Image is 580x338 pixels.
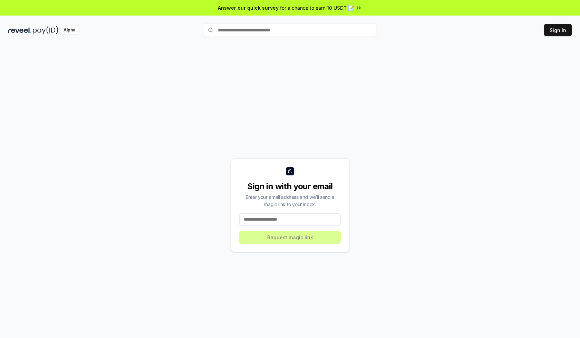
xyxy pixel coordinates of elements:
[286,167,294,175] img: logo_small
[239,181,341,192] div: Sign in with your email
[33,26,58,35] img: pay_id
[280,4,354,11] span: for a chance to earn 10 USDT 📝
[60,26,79,35] div: Alpha
[239,193,341,208] div: Enter your email address and we’ll send a magic link to your inbox.
[218,4,279,11] span: Answer our quick survey
[544,24,572,36] button: Sign In
[8,26,31,35] img: reveel_dark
